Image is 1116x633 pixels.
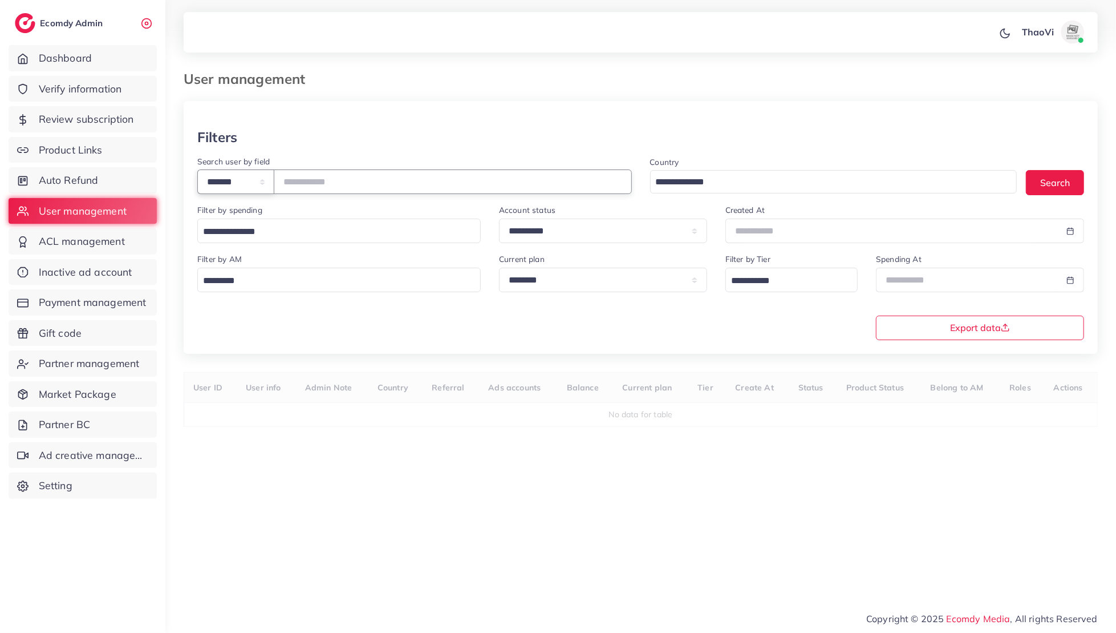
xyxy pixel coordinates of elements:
[1026,170,1084,195] button: Search
[499,204,555,216] label: Account status
[39,387,116,402] span: Market Package
[39,478,72,493] span: Setting
[39,295,147,310] span: Payment management
[39,173,99,188] span: Auto Refund
[9,412,157,438] a: Partner BC
[39,112,134,127] span: Review subscription
[39,326,82,341] span: Gift code
[197,129,237,146] h3: Filters
[876,316,1084,340] button: Export data
[197,156,270,167] label: Search user by field
[197,219,481,243] div: Search for option
[9,76,157,102] a: Verify information
[9,167,157,193] a: Auto Refund
[15,13,35,33] img: logo
[876,253,922,265] label: Spending At
[727,272,843,290] input: Search for option
[184,71,314,87] h3: User management
[9,45,157,71] a: Dashboard
[947,613,1011,624] a: Ecomdy Media
[197,204,262,216] label: Filter by spending
[40,18,105,29] h2: Ecomdy Admin
[1022,25,1054,39] p: ThaoVi
[9,228,157,255] a: ACL management
[39,204,127,219] span: User management
[9,289,157,316] a: Payment management
[866,612,1098,626] span: Copyright © 2025
[950,323,1010,332] span: Export data
[199,272,466,290] input: Search for option
[9,350,157,377] a: Partner management
[39,417,91,432] span: Partner BC
[9,320,157,346] a: Gift code
[39,82,122,96] span: Verify information
[9,259,157,285] a: Inactive ad account
[39,143,103,158] span: Product Links
[725,204,765,216] label: Created At
[725,253,770,265] label: Filter by Tier
[39,51,92,66] span: Dashboard
[39,448,148,463] span: Ad creative management
[199,223,466,241] input: Search for option
[1011,612,1098,626] span: , All rights Reserved
[725,268,858,292] div: Search for option
[1016,21,1089,43] a: ThaoViavatar
[650,156,679,168] label: Country
[197,268,481,292] div: Search for option
[39,356,140,371] span: Partner management
[9,442,157,469] a: Ad creative management
[9,106,157,132] a: Review subscription
[652,174,1003,191] input: Search for option
[9,198,157,224] a: User management
[650,170,1017,193] div: Search for option
[9,381,157,408] a: Market Package
[39,265,132,280] span: Inactive ad account
[197,253,242,265] label: Filter by AM
[9,137,157,163] a: Product Links
[15,13,105,33] a: logoEcomdy Admin
[499,253,545,265] label: Current plan
[39,234,125,249] span: ACL management
[9,473,157,499] a: Setting
[1061,21,1084,43] img: avatar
